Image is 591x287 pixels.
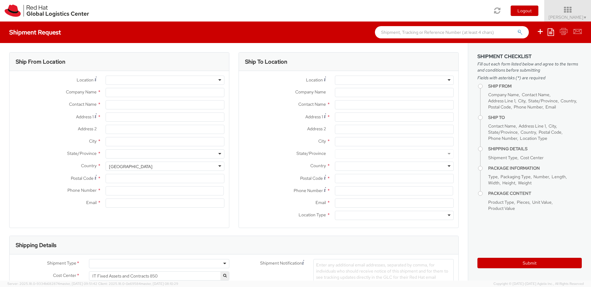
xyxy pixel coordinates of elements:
span: Contact Name [298,101,326,107]
span: [PERSON_NAME] [549,14,587,20]
span: Country [81,163,97,168]
span: Country [310,163,326,168]
h4: Package Information [488,166,582,171]
span: Postal Code [539,129,561,135]
span: Cost Center [520,155,544,160]
span: Postal Code [488,104,511,110]
span: Shipment Type [47,260,76,267]
span: Country [561,98,576,104]
span: IT Fixed Assets and Contracts 850 [89,271,229,281]
span: Country [521,129,536,135]
span: master, [DATE] 09:51:42 [60,281,97,286]
span: City [318,138,326,144]
span: Contact Name [69,101,97,107]
span: Email [545,104,556,110]
span: State/Province [296,151,326,156]
input: Shipment, Tracking or Reference Number (at least 4 chars) [375,26,529,38]
span: Length [552,174,566,179]
span: master, [DATE] 08:10:29 [141,281,178,286]
button: Submit [477,258,582,268]
span: Company Name [295,89,326,95]
span: Client: 2025.18.0-0e69584 [98,281,178,286]
span: Location Type [520,136,547,141]
span: Product Value [488,206,515,211]
span: Location Type [299,212,326,218]
span: City [518,98,525,104]
span: Fields with asterisks (*) are required [477,75,582,81]
span: Contact Name [488,123,516,129]
span: Postal Code [71,175,94,181]
span: Email [86,200,97,205]
span: Address Line 1 [488,98,515,104]
h3: Shipping Details [16,242,56,248]
h3: Ship From Location [16,59,65,65]
span: Company Name [66,89,97,95]
span: Width [488,180,500,186]
span: Contact Name [522,92,549,97]
span: Enter any additional email addresses, separated by comma, for individuals who should receive noti... [316,262,448,286]
span: Location [77,77,94,83]
span: Pieces [517,199,529,205]
span: State/Province [67,151,97,156]
span: Phone Number [514,104,543,110]
span: City [549,123,556,129]
span: Weight [518,180,532,186]
span: Packaging Type [501,174,531,179]
span: ▼ [583,15,587,20]
div: [GEOGRAPHIC_DATA] [109,163,152,170]
span: Address 2 [307,126,326,132]
h4: Ship From [488,84,582,88]
span: Address 2 [78,126,97,132]
span: Cost Center [53,272,76,279]
span: State/Province [488,129,518,135]
span: Number [533,174,549,179]
h4: Package Content [488,191,582,196]
span: Type [488,174,498,179]
span: Address Line 1 [519,123,546,129]
span: Address 1 [76,114,94,120]
span: Height [502,180,515,186]
span: Email [316,200,326,205]
img: rh-logistics-00dfa346123c4ec078e1.svg [5,5,89,17]
span: Product Type [488,199,514,205]
span: City [89,138,97,144]
span: Fill out each form listed below and agree to the terms and conditions before submitting [477,61,582,73]
span: Phone Number [488,136,517,141]
span: Postal Code [300,175,323,181]
span: Unit Value [532,199,552,205]
span: Copyright © [DATE]-[DATE] Agistix Inc., All Rights Reserved [493,281,584,286]
h4: Shipping Details [488,147,582,151]
span: Address 1 [305,114,323,120]
h4: Ship To [488,115,582,120]
span: Phone Number [67,187,97,193]
span: Company Name [488,92,519,97]
h3: Ship To Location [245,59,287,65]
span: Shipment Type [488,155,517,160]
span: State/Province [528,98,558,104]
button: Logout [511,6,538,16]
span: Server: 2025.18.0-9334b682874 [7,281,97,286]
h3: Shipment Checklist [477,54,582,59]
span: Location [306,77,323,83]
span: Shipment Notification [260,260,302,266]
span: IT Fixed Assets and Contracts 850 [92,273,226,279]
span: Phone Number [294,188,323,193]
h4: Shipment Request [9,29,61,36]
